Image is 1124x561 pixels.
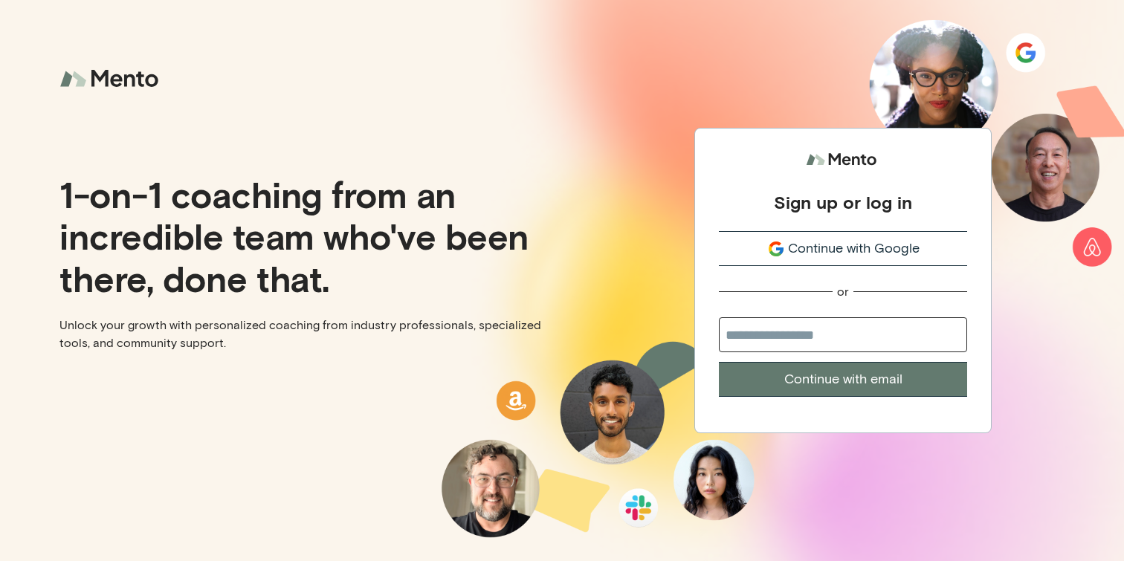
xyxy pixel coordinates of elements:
[719,362,967,397] button: Continue with email
[59,317,550,352] p: Unlock your growth with personalized coaching from industry professionals, specialized tools, and...
[774,191,912,213] div: Sign up or log in
[59,59,164,99] img: logo
[719,231,967,266] button: Continue with Google
[837,284,849,299] div: or
[806,146,880,174] img: logo.svg
[788,239,920,259] span: Continue with Google
[59,173,550,298] p: 1-on-1 coaching from an incredible team who've been there, done that.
